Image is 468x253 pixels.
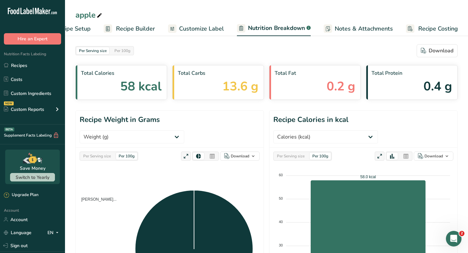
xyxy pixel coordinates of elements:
[279,220,283,224] tspan: 40
[4,33,61,45] button: Hire an Expert
[274,153,307,160] div: Per Serving size
[418,24,458,33] span: Recipe Costing
[20,165,45,172] div: Save Money
[112,47,133,54] div: Per 100g
[237,21,311,36] a: Nutrition Breakdown
[4,101,14,105] div: NEW
[120,77,162,96] span: 58 kcal
[75,9,103,21] div: apple
[116,153,137,160] div: Per 100g
[81,153,113,160] div: Per Serving size
[459,231,464,236] span: 2
[220,152,260,161] button: Download
[275,69,355,77] span: Total Fat
[446,231,461,246] iframe: Intercom live chat
[179,24,224,33] span: Customize Label
[417,44,458,57] button: Download
[47,229,61,236] div: EN
[4,127,14,131] div: BETA
[43,21,91,36] a: Recipe Setup
[248,24,305,33] span: Nutrition Breakdown
[324,21,393,36] a: Notes & Attachments
[279,173,283,177] tspan: 60
[80,114,160,125] h1: Recipe Weight in Grams
[10,173,55,181] button: Switch to Yearly
[310,153,331,160] div: Per 100g
[76,47,109,54] div: Per Serving size
[335,24,393,33] span: Notes & Attachments
[178,69,258,77] span: Total Carbs
[4,227,32,238] a: Language
[116,24,155,33] span: Recipe Builder
[279,243,283,247] tspan: 30
[279,196,283,200] tspan: 50
[76,197,117,202] span: [PERSON_NAME]...
[104,21,155,36] a: Recipe Builder
[406,21,458,36] a: Recipe Costing
[414,152,453,161] button: Download
[273,114,348,125] h1: Recipe Calories in kcal
[421,47,453,55] div: Download
[423,77,452,96] span: 0.4 g
[4,106,44,113] div: Custom Reports
[222,77,258,96] span: 13.6 g
[168,21,224,36] a: Customize Label
[327,77,355,96] span: 0.2 g
[55,24,91,33] span: Recipe Setup
[424,153,443,159] div: Download
[4,192,38,198] div: Upgrade Plan
[16,174,49,180] span: Switch to Yearly
[231,153,249,159] div: Download
[81,69,162,77] span: Total Calories
[371,69,452,77] span: Total Protein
